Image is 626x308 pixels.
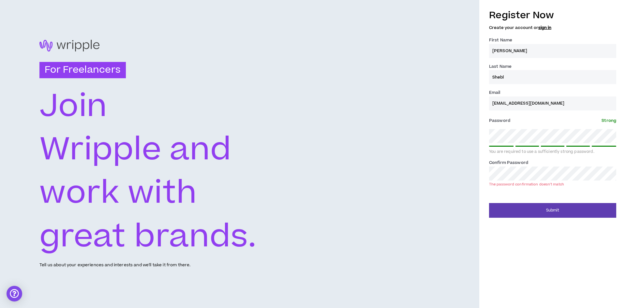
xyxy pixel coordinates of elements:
h3: Register Now [489,8,616,22]
span: Strong [602,118,616,124]
h5: Create your account or [489,25,616,30]
label: First Name [489,35,512,45]
input: Enter Email [489,96,616,110]
text: work with [39,170,197,216]
div: You are required to use a sufficiently strong password. [489,149,616,154]
span: Password [489,118,510,124]
label: Last Name [489,61,512,72]
label: Confirm Password [489,157,528,168]
text: Join [39,84,108,129]
div: Open Intercom Messenger [7,286,22,301]
div: The password confirmation doesn't match [489,182,564,187]
p: Tell us about your experiences and interests and we'll take it from there. [39,262,190,268]
input: Last name [489,70,616,84]
label: Email [489,87,500,98]
button: Submit [489,203,616,218]
input: First name [489,44,616,58]
a: sign in [538,25,551,31]
text: great brands. [39,214,257,259]
text: Wripple and [39,127,232,172]
h3: For Freelancers [39,62,126,78]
